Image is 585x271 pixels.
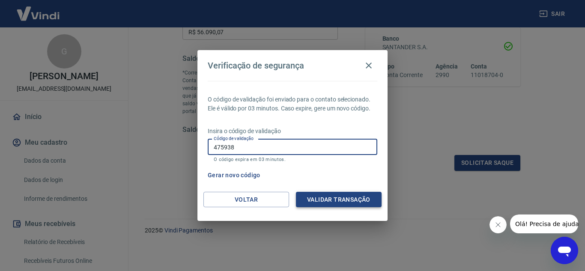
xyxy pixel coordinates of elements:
button: Voltar [203,192,289,208]
iframe: Mensagem da empresa [510,214,578,233]
button: Gerar novo código [204,167,264,183]
span: Olá! Precisa de ajuda? [5,6,72,13]
p: Insira o código de validação [208,127,377,136]
button: Validar transação [296,192,382,208]
p: O código de validação foi enviado para o contato selecionado. Ele é válido por 03 minutos. Caso e... [208,95,377,113]
p: O código expira em 03 minutos. [214,157,371,162]
label: Código de validação [214,135,254,142]
h4: Verificação de segurança [208,60,304,71]
iframe: Botão para abrir a janela de mensagens [551,237,578,264]
iframe: Fechar mensagem [489,216,507,233]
